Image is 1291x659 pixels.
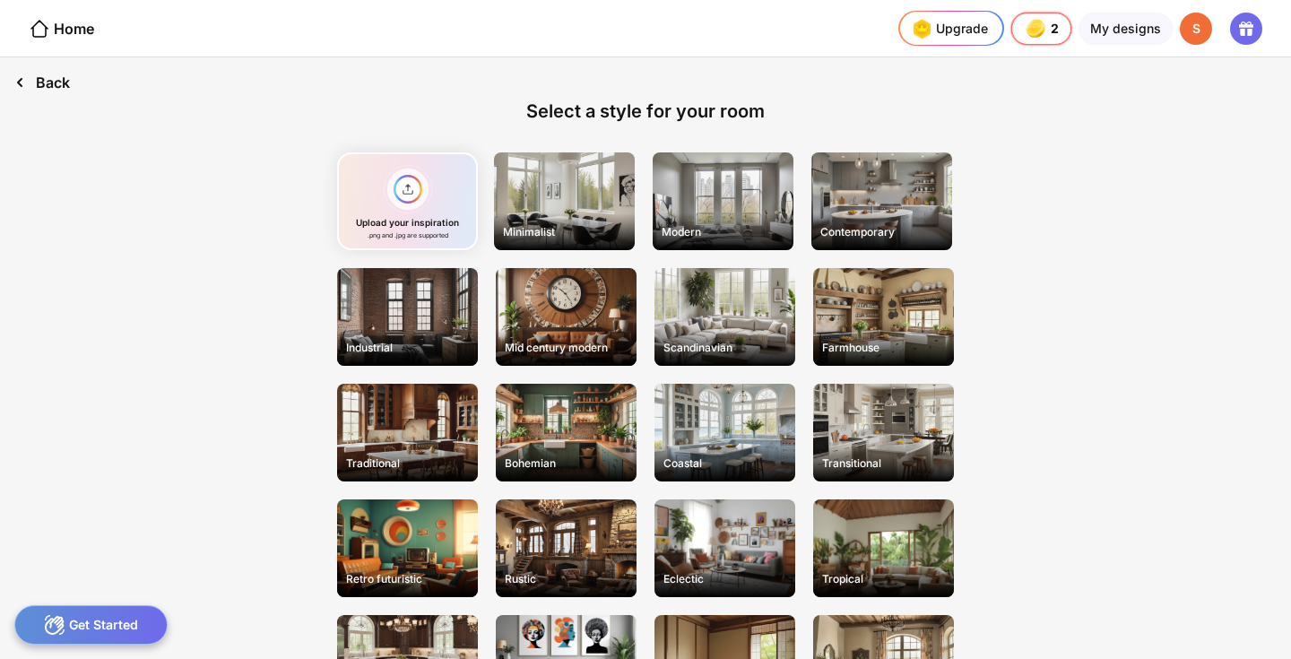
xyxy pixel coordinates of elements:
div: Eclectic [656,565,793,593]
div: Upgrade [907,14,988,43]
div: Retro futuristic [339,565,476,593]
div: Modern [654,218,792,246]
div: Transitional [815,449,952,477]
div: S [1180,13,1212,45]
div: Get Started [14,605,168,645]
div: Coastal [656,449,793,477]
span: 2 [1051,22,1061,36]
div: Industrial [339,334,476,361]
div: Farmhouse [815,334,952,361]
div: Home [29,18,94,39]
div: Minimalist [496,218,633,246]
div: Select a style for your room [526,100,765,122]
div: Contemporary [813,218,950,246]
img: upgrade-nav-btn-icon.gif [907,14,936,43]
div: Rustic [498,565,635,593]
div: Traditional [339,449,476,477]
div: Scandinavian [656,334,793,361]
div: Bohemian [498,449,635,477]
div: My designs [1079,13,1173,45]
div: Tropical [815,565,952,593]
div: Mid century modern [498,334,635,361]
